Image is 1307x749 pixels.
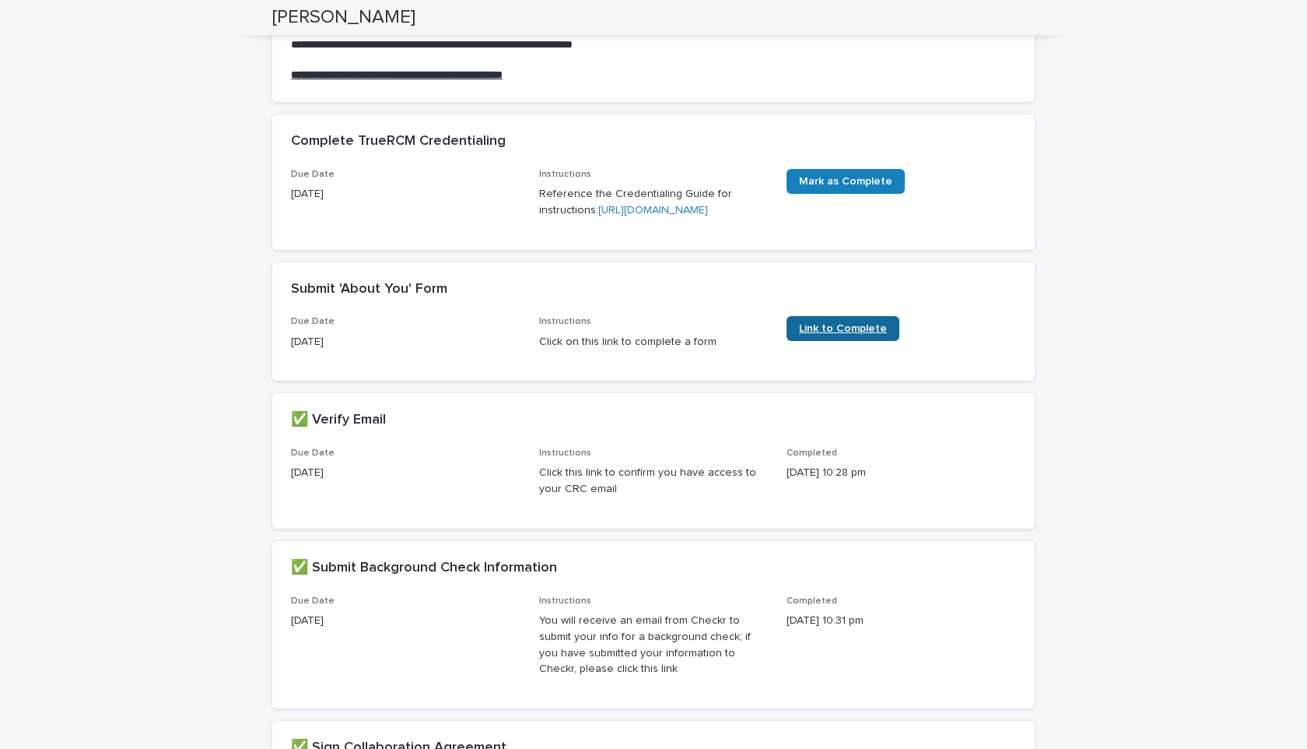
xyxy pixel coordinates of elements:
[787,596,837,606] span: Completed
[787,613,1016,629] p: [DATE] 10:31 pm
[539,317,591,326] span: Instructions
[787,169,905,194] a: Mark as Complete
[539,334,769,350] p: Click on this link to complete a form
[291,596,335,606] span: Due Date
[787,465,1016,481] p: [DATE] 10:28 pm
[291,186,520,202] p: [DATE]
[272,6,415,29] h2: [PERSON_NAME]
[539,170,591,179] span: Instructions
[598,205,708,216] a: [URL][DOMAIN_NAME]
[291,448,335,458] span: Due Date
[291,170,335,179] span: Due Date
[539,448,591,458] span: Instructions
[291,334,520,350] p: [DATE]
[787,448,837,458] span: Completed
[291,412,386,429] h2: ✅ Verify Email
[539,186,769,219] p: Reference the Credentialing Guide for instructions:
[291,133,506,150] h2: Complete TrueRCM Credentialing
[291,465,520,481] p: [DATE]
[787,316,899,341] a: Link to Complete
[539,596,591,606] span: Instructions
[539,465,769,498] p: Click this link to confirm you have access to your CRC email
[291,281,447,298] h2: Submit 'About You' Form
[291,560,557,577] h2: ✅ Submit Background Check Information
[291,613,520,629] p: [DATE]
[799,323,887,334] span: Link to Complete
[291,317,335,326] span: Due Date
[799,176,892,187] span: Mark as Complete
[539,613,769,677] p: You will receive an email from Checkr to submit your info for a background check; if you have sub...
